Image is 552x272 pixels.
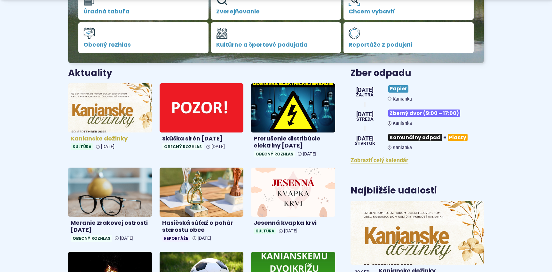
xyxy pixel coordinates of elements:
[343,22,474,53] a: Reportáže z podujatí
[120,236,133,241] span: [DATE]
[211,144,225,149] span: [DATE]
[162,135,241,142] h4: Skúška sirén [DATE]
[393,121,412,126] span: Kanianka
[356,117,374,122] span: streda
[356,111,374,117] span: [DATE]
[254,151,295,157] span: Obecný rozhlas
[349,8,469,15] span: Chcem vybaviť
[71,219,149,234] h4: Meranie zrakovej ostrosti [DATE]
[68,68,112,78] h3: Aktuality
[393,145,412,150] span: Kanianka
[216,8,336,15] span: Zverejňovanie
[68,168,152,244] a: Meranie zrakovej ostrosti [DATE] Obecný rozhlas [DATE]
[71,143,93,150] span: Kultúra
[351,186,437,196] h3: Najbližšie udalosti
[356,93,374,97] span: Zajtra
[71,235,112,242] span: Obecný rozhlas
[448,134,468,141] span: Plasty
[78,22,209,53] a: Obecný rozhlas
[160,83,243,153] a: Skúška sirén [DATE] Obecný rozhlas [DATE]
[388,131,484,144] h3: +
[356,87,374,93] span: [DATE]
[388,110,460,117] span: Zberný dvor (9:00 – 17:00)
[351,68,484,78] h3: Zber odpadu
[83,42,203,48] span: Obecný rozhlas
[211,22,341,53] a: Kultúrne a športové podujatia
[83,8,203,15] span: Úradná tabuľa
[355,136,375,141] span: [DATE]
[198,236,211,241] span: [DATE]
[162,219,241,234] h4: Hasičská súťaž o pohár starostu obce
[254,228,276,234] span: Kultúra
[351,83,484,102] a: Papier Kanianka [DATE] Zajtra
[388,85,408,93] span: Papier
[393,96,412,102] span: Kanianka
[303,151,316,157] span: [DATE]
[162,143,204,150] span: Obecný rozhlas
[284,228,297,234] span: [DATE]
[388,134,442,141] span: Komunálny odpad
[351,107,484,126] a: Zberný dvor (9:00 – 17:00) Kanianka [DATE] streda
[101,144,114,149] span: [DATE]
[68,83,152,153] a: Kanianske dožinky Kultúra [DATE]
[349,42,469,48] span: Reportáže z podujatí
[254,135,332,149] h4: Prerušenie distribúcie elektriny [DATE]
[160,168,243,244] a: Hasičská súťaž o pohár starostu obce Reportáže [DATE]
[251,83,335,160] a: Prerušenie distribúcie elektriny [DATE] Obecný rozhlas [DATE]
[71,135,149,142] h4: Kanianske dožinky
[351,131,484,150] a: Komunálny odpad+Plasty Kanianka [DATE] štvrtok
[254,219,332,227] h4: Jesenná kvapka krvi
[351,157,408,163] a: Zobraziť celý kalendár
[216,42,336,48] span: Kultúrne a športové podujatia
[355,141,375,146] span: štvrtok
[162,235,190,242] span: Reportáže
[251,168,335,237] a: Jesenná kvapka krvi Kultúra [DATE]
